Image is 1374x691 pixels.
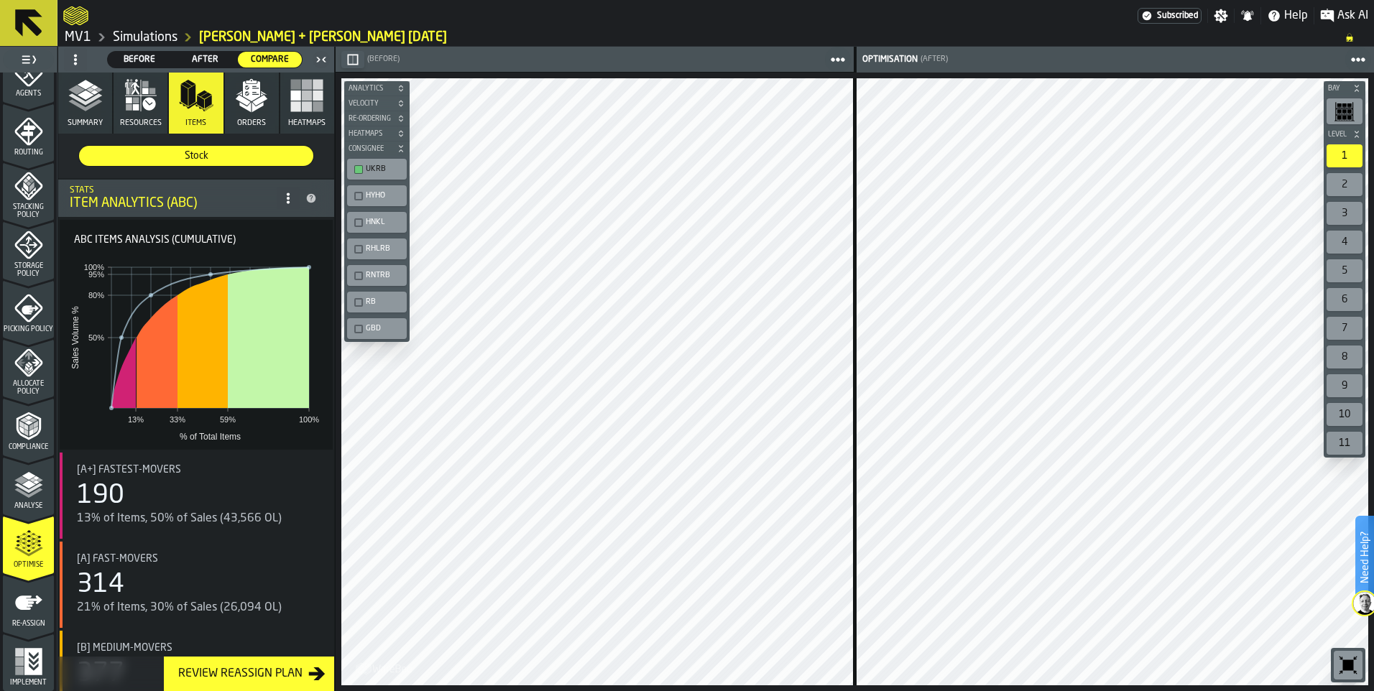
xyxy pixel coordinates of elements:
[1138,8,1202,24] a: link-to-/wh/i/3ccf57d1-1e0c-4a81-a3bb-c2011c5f0d50/settings/billing
[77,642,321,654] div: Title
[1314,7,1374,24] label: button-toggle-Ask AI
[3,502,54,510] span: Analyse
[77,464,181,476] span: [A+] Fastest-movers
[237,119,266,128] span: Orders
[3,280,54,338] li: menu Picking Policy
[344,156,410,182] div: button-toolbar-undefined
[346,85,394,93] span: Analytics
[63,29,1368,46] nav: Breadcrumb
[366,271,402,280] div: RNTRB
[244,53,296,66] span: Compare
[3,575,54,632] li: menu Re-assign
[344,126,410,141] button: button-
[3,45,54,102] li: menu Agents
[1324,314,1365,343] div: button-toolbar-undefined
[68,119,103,128] span: Summary
[88,333,104,342] text: 50%
[341,51,364,68] button: button-
[238,52,302,68] div: thumb
[1327,259,1363,282] div: 5
[107,51,172,68] label: button-switch-multi-Before
[1324,343,1365,371] div: button-toolbar-undefined
[77,570,124,599] div: 314
[220,415,236,424] text: 59%
[63,3,88,29] a: logo-header
[1284,7,1308,24] span: Help
[3,221,54,279] li: menu Storage Policy
[344,142,410,156] button: button-
[1324,429,1365,458] div: button-toolbar-undefined
[120,119,162,128] span: Resources
[1327,144,1363,167] div: 1
[172,51,238,68] label: button-switch-multi-After
[344,315,410,342] div: button-toolbar-undefined
[63,235,236,245] label: Title
[60,542,333,628] div: stat-[A] Fast-movers
[350,295,404,310] div: RB
[1357,517,1373,598] label: Need Help?
[108,52,172,68] div: thumb
[199,29,447,45] a: link-to-/wh/i/3ccf57d1-1e0c-4a81-a3bb-c2011c5f0d50/simulations/d2d5025c-bd1e-44fe-a0df-b4e81305891e
[77,464,321,476] div: Title
[366,218,402,227] div: HNKL
[350,188,404,203] div: HYHO
[3,50,54,70] label: button-toggle-Toggle Full Menu
[172,665,308,682] div: Review Reassign Plan
[77,481,124,510] div: 190
[1261,7,1314,24] label: button-toggle-Help
[1327,202,1363,225] div: 3
[164,657,334,691] button: button-Review Reassign Plan
[1324,170,1365,199] div: button-toolbar-undefined
[70,195,277,211] div: Item Analytics (ABC)
[3,398,54,455] li: menu Compliance
[1324,142,1365,170] div: button-toolbar-undefined
[1157,11,1198,21] span: Subscribed
[1324,96,1365,127] div: button-toolbar-undefined
[3,162,54,220] li: menu Stacking Policy
[1325,131,1350,139] span: Level
[3,516,54,573] li: menu Optimise
[88,270,104,279] text: 95%
[78,145,314,167] label: button-switch-multi-Stock
[1325,85,1350,93] span: Bay
[1327,173,1363,196] div: 2
[367,55,400,64] span: (Before)
[114,53,166,66] span: Before
[60,453,333,539] div: stat-[A+] Fastest-movers
[1337,654,1360,677] svg: Reset zoom and position
[366,244,402,254] div: RHLRB
[344,81,410,96] button: button-
[3,380,54,396] span: Allocate Policy
[350,215,404,230] div: HNKL
[1324,285,1365,314] div: button-toolbar-undefined
[1138,8,1202,24] div: Menu Subscription
[1327,432,1363,455] div: 11
[288,119,326,128] span: Heatmaps
[77,642,172,654] span: [B] Medium-movers
[346,145,394,153] span: Consignee
[77,599,321,616] div: 21% of Items, 30% of Sales (26,094 OL)
[3,90,54,98] span: Agents
[299,415,319,424] text: 100%
[1324,127,1365,142] button: button-
[1324,371,1365,400] div: button-toolbar-undefined
[366,297,402,307] div: RB
[170,415,185,424] text: 33%
[344,209,410,236] div: button-toolbar-undefined
[344,262,410,289] div: button-toolbar-undefined
[1327,403,1363,426] div: 10
[3,679,54,687] span: Implement
[346,115,394,123] span: Re-Ordering
[77,510,321,527] div: 13% of Items, 50% of Sales (43,566 OL)
[350,162,404,177] div: UKRB
[1324,81,1365,96] button: button-
[1324,256,1365,285] div: button-toolbar-undefined
[350,241,404,256] div: RHLRB
[3,325,54,333] span: Picking Policy
[344,111,410,126] button: button-
[346,100,394,108] span: Velocity
[1327,345,1363,368] div: 8
[180,432,241,442] text: % of Total Items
